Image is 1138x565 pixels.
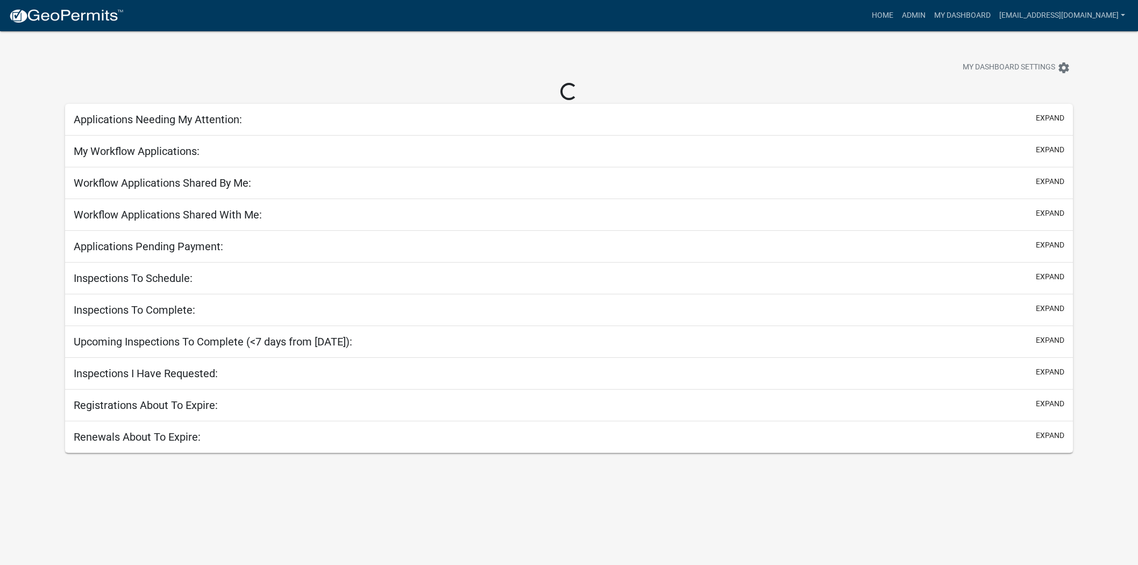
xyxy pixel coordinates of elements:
[74,399,218,412] h5: Registrations About To Expire:
[1057,61,1070,74] i: settings
[1036,366,1064,378] button: expand
[930,5,995,26] a: My Dashboard
[1036,303,1064,314] button: expand
[74,367,218,380] h5: Inspections I Have Requested:
[74,430,201,443] h5: Renewals About To Expire:
[898,5,930,26] a: Admin
[74,240,223,253] h5: Applications Pending Payment:
[1036,398,1064,409] button: expand
[995,5,1129,26] a: [EMAIL_ADDRESS][DOMAIN_NAME]
[1036,112,1064,124] button: expand
[1036,208,1064,219] button: expand
[867,5,898,26] a: Home
[74,176,251,189] h5: Workflow Applications Shared By Me:
[963,61,1055,74] span: My Dashboard Settings
[74,145,200,158] h5: My Workflow Applications:
[1036,335,1064,346] button: expand
[954,57,1079,78] button: My Dashboard Settingssettings
[74,208,262,221] h5: Workflow Applications Shared With Me:
[1036,271,1064,282] button: expand
[1036,239,1064,251] button: expand
[74,335,352,348] h5: Upcoming Inspections To Complete (<7 days from [DATE]):
[1036,176,1064,187] button: expand
[74,303,195,316] h5: Inspections To Complete:
[74,272,193,285] h5: Inspections To Schedule:
[74,113,242,126] h5: Applications Needing My Attention:
[1036,144,1064,156] button: expand
[1036,430,1064,441] button: expand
